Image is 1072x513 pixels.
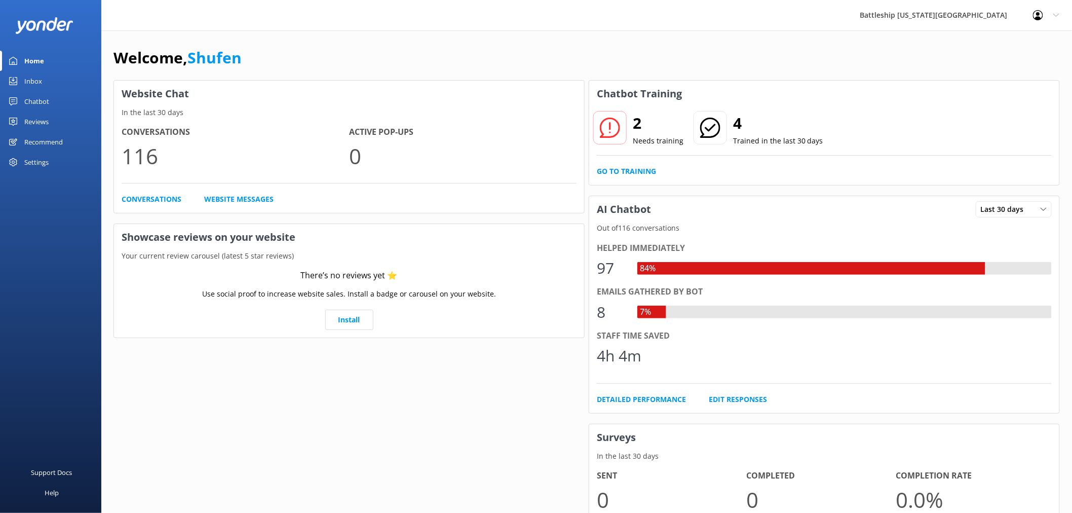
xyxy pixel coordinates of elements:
[981,204,1030,215] span: Last 30 days
[15,17,73,34] img: yonder-white-logo.png
[589,451,1059,462] p: In the last 30 days
[633,111,683,135] h2: 2
[114,250,584,262] p: Your current review carousel (latest 5 star reviews)
[325,310,373,330] a: Install
[597,285,1052,299] div: Emails gathered by bot
[597,256,627,280] div: 97
[24,91,49,112] div: Chatbot
[24,51,44,71] div: Home
[589,196,659,223] h3: AI Chatbot
[349,139,577,173] p: 0
[24,152,49,172] div: Settings
[202,288,496,300] p: Use social proof to increase website sales. Install a badge or carousel on your website.
[301,269,398,282] div: There’s no reviews yet ⭐
[349,126,577,139] h4: Active Pop-ups
[597,469,746,483] h4: Sent
[113,46,242,70] h1: Welcome,
[589,223,1059,234] p: Out of 116 conversations
[597,300,627,324] div: 8
[597,242,1052,255] div: Helped immediately
[122,194,181,205] a: Conversations
[597,329,1052,343] div: Staff time saved
[733,111,823,135] h2: 4
[597,166,656,177] a: Go to Training
[597,344,641,368] div: 4h 4m
[637,262,658,275] div: 84%
[637,306,654,319] div: 7%
[733,135,823,146] p: Trained in the last 30 days
[746,469,896,483] h4: Completed
[589,81,690,107] h3: Chatbot Training
[24,71,42,91] div: Inbox
[31,462,72,483] div: Support Docs
[114,81,584,107] h3: Website Chat
[114,224,584,250] h3: Showcase reviews on your website
[896,469,1046,483] h4: Completion Rate
[633,135,683,146] p: Needs training
[709,394,767,405] a: Edit Responses
[589,424,1059,451] h3: Surveys
[122,139,349,173] p: 116
[187,47,242,68] a: Shufen
[24,112,49,132] div: Reviews
[114,107,584,118] p: In the last 30 days
[24,132,63,152] div: Recommend
[204,194,274,205] a: Website Messages
[597,394,686,405] a: Detailed Performance
[45,483,59,503] div: Help
[122,126,349,139] h4: Conversations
